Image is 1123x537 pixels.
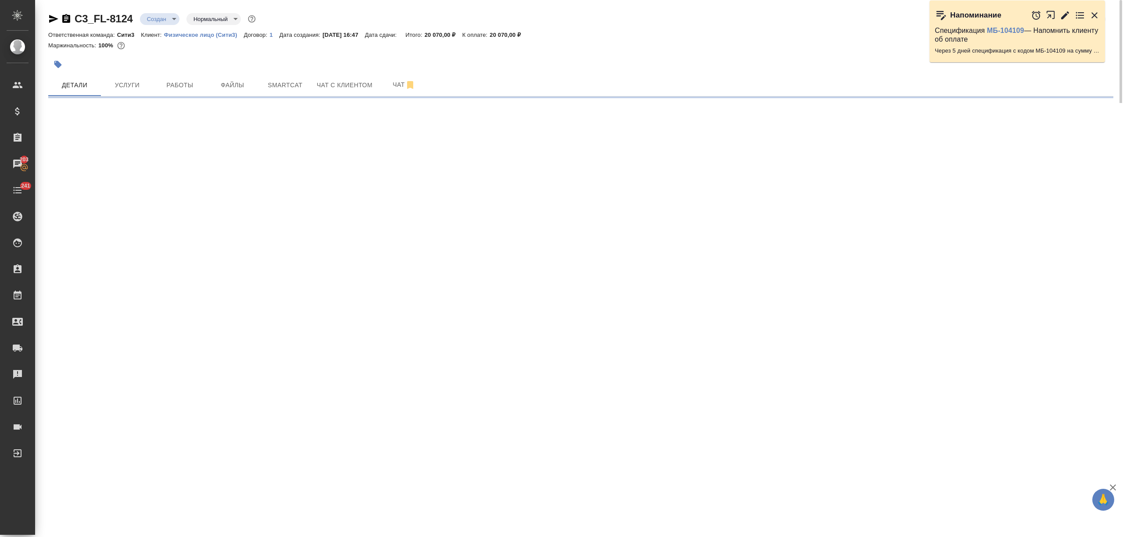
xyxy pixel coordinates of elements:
[48,55,68,74] button: Добавить тэг
[2,153,33,175] a: 203
[115,40,127,51] button: 0.00 RUB;
[16,181,36,190] span: 241
[244,32,270,38] p: Договор:
[1075,10,1085,21] button: Перейти в todo
[462,32,490,38] p: К оплате:
[48,14,59,24] button: Скопировать ссылку для ЯМессенджера
[75,13,133,25] a: C3_FL-8124
[140,13,179,25] div: Создан
[48,42,98,49] p: Маржинальность:
[425,32,462,38] p: 20 070,00 ₽
[159,80,201,91] span: Работы
[264,80,306,91] span: Smartcat
[1031,10,1041,21] button: Отложить
[269,32,279,38] p: 1
[246,13,258,25] button: Доп статусы указывают на важность/срочность заказа
[322,32,365,38] p: [DATE] 16:47
[405,32,424,38] p: Итого:
[211,80,254,91] span: Файлы
[98,42,115,49] p: 100%
[144,15,169,23] button: Создан
[48,32,117,38] p: Ответственная команда:
[1046,6,1056,25] button: Открыть в новой вкладке
[1092,489,1114,511] button: 🙏
[935,46,1100,55] p: Через 5 дней спецификация с кодом МБ-104109 на сумму 47220 RUB будет просрочена
[14,155,34,164] span: 203
[1096,491,1111,509] span: 🙏
[186,13,241,25] div: Создан
[164,31,244,38] a: Физическое лицо (Сити3)
[1089,10,1100,21] button: Закрыть
[164,32,244,38] p: Физическое лицо (Сити3)
[54,80,96,91] span: Детали
[987,27,1024,34] a: МБ-104109
[141,32,164,38] p: Клиент:
[935,26,1100,44] p: Спецификация — Напомнить клиенту об оплате
[490,32,527,38] p: 20 070,00 ₽
[2,179,33,201] a: 241
[317,80,372,91] span: Чат с клиентом
[279,32,322,38] p: Дата создания:
[269,31,279,38] a: 1
[405,80,415,90] svg: Отписаться
[106,80,148,91] span: Услуги
[191,15,230,23] button: Нормальный
[383,79,425,90] span: Чат
[117,32,141,38] p: Сити3
[61,14,72,24] button: Скопировать ссылку
[950,11,1001,20] p: Напоминание
[1060,10,1070,21] button: Редактировать
[365,32,399,38] p: Дата сдачи:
